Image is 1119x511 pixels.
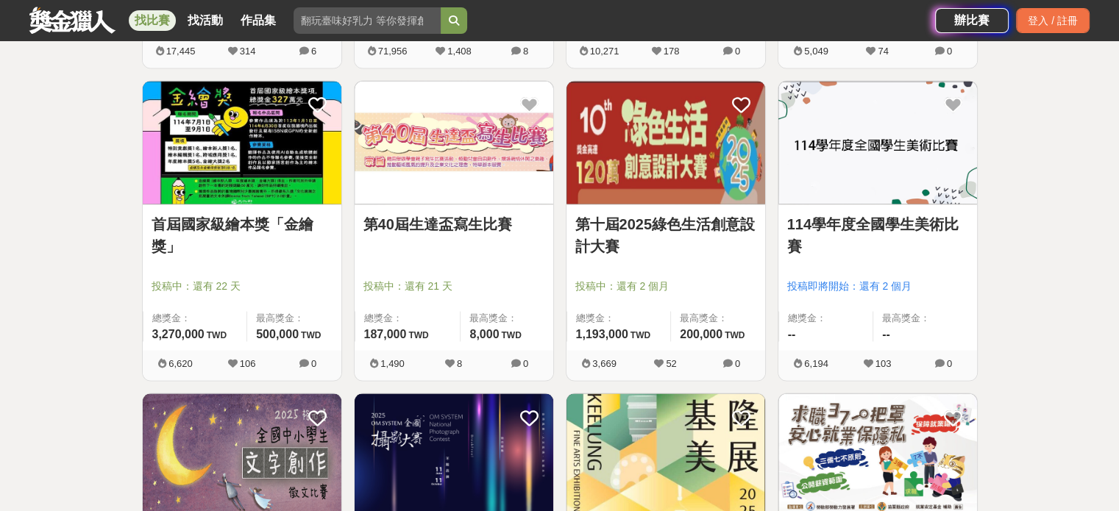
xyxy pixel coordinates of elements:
span: 106 [240,358,256,369]
span: 500,000 [256,328,299,340]
span: 最高獎金： [680,311,756,326]
span: 3,669 [592,358,617,369]
span: 71,956 [378,46,408,57]
span: 1,408 [447,46,472,57]
span: 總獎金： [788,311,864,326]
a: 找比賽 [129,10,176,31]
span: 0 [735,358,740,369]
span: 314 [240,46,256,57]
span: 17,445 [166,46,196,57]
span: 0 [735,46,740,57]
a: 辦比賽 [935,8,1009,33]
a: 第十屆2025綠色生活創意設計大賽 [575,213,756,257]
span: 1,490 [380,358,405,369]
a: 114學年度全國學生美術比賽 [787,213,968,257]
span: 投稿中：還有 22 天 [152,279,333,294]
a: 第40屆生達盃寫生比賽 [363,213,544,235]
img: Cover Image [355,81,553,204]
span: 3,270,000 [152,328,205,340]
span: TWD [725,330,745,340]
span: 178 [664,46,680,57]
input: 翻玩臺味好乳力 等你發揮創意！ [294,7,441,34]
div: 登入 / 註冊 [1016,8,1090,33]
span: 8,000 [469,328,499,340]
span: 投稿中：還有 2 個月 [575,279,756,294]
a: Cover Image [143,81,341,204]
span: 總獎金： [576,311,662,326]
span: -- [882,328,890,340]
span: 187,000 [364,328,407,340]
a: 首屆國家級繪本獎「金繪獎」 [152,213,333,257]
span: 總獎金： [364,311,452,326]
span: 1,193,000 [576,328,628,340]
a: 找活動 [182,10,229,31]
a: Cover Image [566,81,765,204]
span: 52 [666,358,676,369]
span: 8 [523,46,528,57]
a: Cover Image [778,81,977,204]
span: 總獎金： [152,311,238,326]
span: 200,000 [680,328,722,340]
span: 0 [947,358,952,369]
span: 10,271 [590,46,619,57]
span: 最高獎金： [256,311,332,326]
img: Cover Image [566,81,765,204]
span: 6 [311,46,316,57]
span: 103 [875,358,892,369]
span: TWD [207,330,227,340]
a: 作品集 [235,10,282,31]
span: 8 [457,358,462,369]
span: TWD [301,330,321,340]
span: TWD [501,330,521,340]
span: 最高獎金： [882,311,968,326]
span: -- [788,328,796,340]
span: 6,194 [804,358,828,369]
img: Cover Image [778,81,977,204]
span: TWD [630,330,650,340]
span: 投稿即將開始：還有 2 個月 [787,279,968,294]
span: 最高獎金： [469,311,544,326]
a: Cover Image [355,81,553,204]
span: 6,620 [168,358,193,369]
span: 5,049 [804,46,828,57]
span: TWD [408,330,428,340]
span: 74 [878,46,888,57]
span: 0 [947,46,952,57]
span: 投稿中：還有 21 天 [363,279,544,294]
img: Cover Image [143,81,341,204]
span: 0 [523,358,528,369]
span: 0 [311,358,316,369]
